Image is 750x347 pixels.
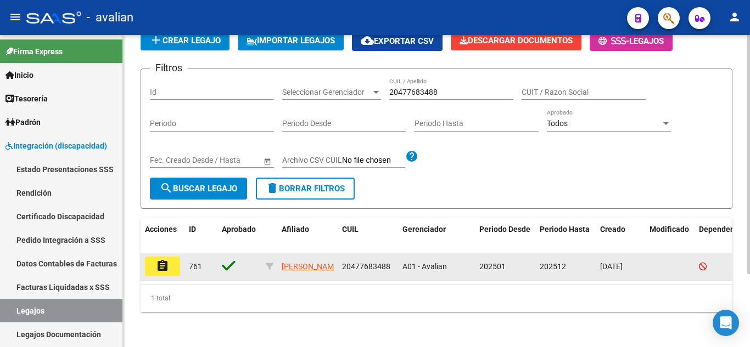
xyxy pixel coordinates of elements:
mat-icon: help [405,150,418,163]
span: [DATE] [600,262,623,271]
span: IMPORTAR LEGAJOS [247,36,335,45]
mat-icon: search [160,181,173,195]
span: Borrar Filtros [266,184,345,194]
button: Borrar Filtros [256,178,355,200]
span: Modificado [650,225,689,234]
datatable-header-cell: Afiliado [277,218,338,254]
span: Seleccionar Gerenciador [282,88,371,97]
span: Firma Express [5,45,63,58]
span: Gerenciador [402,225,446,234]
datatable-header-cell: Creado [596,218,645,254]
span: Aprobado [222,225,256,234]
datatable-header-cell: CUIL [338,218,398,254]
datatable-header-cell: Periodo Hasta [535,218,596,254]
mat-icon: assignment [156,259,169,272]
span: Acciones [145,225,177,234]
span: ID [189,225,196,234]
datatable-header-cell: Aprobado [217,218,261,254]
mat-icon: add [149,33,163,47]
span: 20477683488 [342,262,390,271]
span: Exportar CSV [361,36,434,46]
span: CUIL [342,225,359,234]
datatable-header-cell: Gerenciador [398,218,475,254]
div: 1 total [141,285,732,312]
span: Periodo Hasta [540,225,590,234]
button: Open calendar [261,155,273,167]
datatable-header-cell: Periodo Desde [475,218,535,254]
span: Afiliado [282,225,309,234]
button: Descargar Documentos [451,31,581,50]
button: Crear Legajo [141,31,230,50]
span: Creado [600,225,625,234]
button: IMPORTAR LEGAJOS [238,31,344,50]
mat-icon: delete [266,181,279,195]
span: [PERSON_NAME] [282,262,340,271]
span: Inicio [5,69,33,81]
span: Padrón [5,116,41,128]
datatable-header-cell: Modificado [645,218,695,254]
span: 202501 [479,262,506,271]
h3: Filtros [150,60,188,76]
input: Fecha fin [199,156,253,165]
button: -Legajos [590,31,673,51]
span: Archivo CSV CUIL [282,156,342,164]
span: Dependencia [699,225,745,234]
mat-icon: person [728,10,741,24]
span: Descargar Documentos [460,36,573,45]
div: Open Intercom Messenger [713,310,739,336]
span: Todos [547,119,568,128]
span: Tesorería [5,93,48,105]
span: Crear Legajo [149,36,221,45]
mat-icon: menu [9,10,22,24]
span: Legajos [629,36,664,46]
input: Fecha inicio [150,156,190,165]
span: - avalian [87,5,133,30]
span: 202512 [540,262,566,271]
input: Archivo CSV CUIL [342,156,405,166]
button: Buscar Legajo [150,178,247,200]
button: Exportar CSV [352,31,443,51]
mat-icon: cloud_download [361,34,374,47]
span: Periodo Desde [479,225,530,234]
datatable-header-cell: Acciones [141,218,184,254]
span: A01 - Avalian [402,262,447,271]
datatable-header-cell: ID [184,218,217,254]
span: Integración (discapacidad) [5,140,107,152]
span: 761 [189,262,202,271]
span: - [598,36,629,46]
span: Buscar Legajo [160,184,237,194]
